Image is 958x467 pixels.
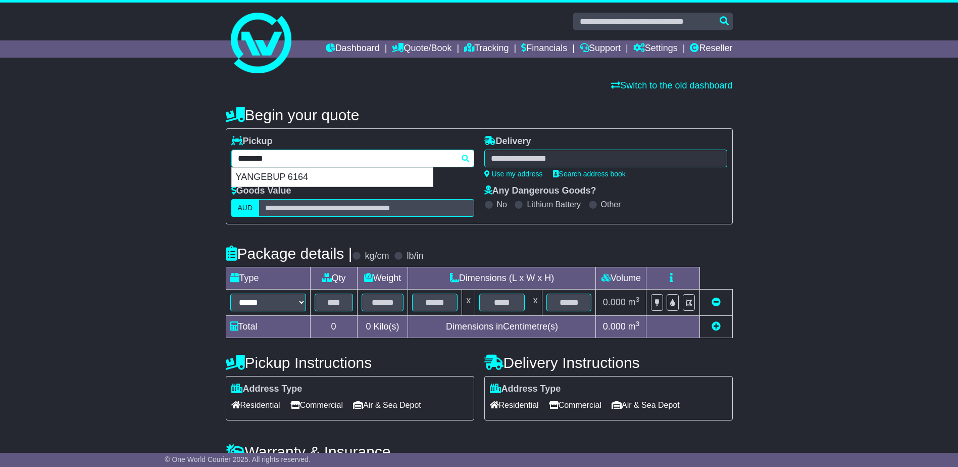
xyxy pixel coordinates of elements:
[408,267,596,290] td: Dimensions (L x W x H)
[232,168,433,187] div: YANGEBUP 6164
[392,40,451,58] a: Quote/Book
[690,40,732,58] a: Reseller
[612,397,680,413] span: Air & Sea Depot
[596,267,646,290] td: Volume
[633,40,678,58] a: Settings
[553,170,626,178] a: Search address book
[636,320,640,328] sup: 3
[231,397,280,413] span: Residential
[231,185,291,197] label: Goods Value
[527,200,581,209] label: Lithium Battery
[408,316,596,338] td: Dimensions in Centimetre(s)
[529,290,542,316] td: x
[484,136,531,147] label: Delivery
[490,384,561,395] label: Address Type
[580,40,621,58] a: Support
[712,297,721,307] a: Remove this item
[407,251,423,262] label: lb/in
[290,397,343,413] span: Commercial
[310,316,357,338] td: 0
[231,136,273,147] label: Pickup
[490,397,539,413] span: Residential
[549,397,601,413] span: Commercial
[357,316,408,338] td: Kilo(s)
[165,455,311,463] span: © One World Courier 2025. All rights reserved.
[226,443,733,460] h4: Warranty & Insurance
[226,354,474,371] h4: Pickup Instructions
[231,199,260,217] label: AUD
[226,267,310,290] td: Type
[484,170,543,178] a: Use my address
[310,267,357,290] td: Qty
[484,185,596,197] label: Any Dangerous Goods?
[611,80,732,90] a: Switch to the old dashboard
[462,290,475,316] td: x
[712,321,721,332] a: Add new item
[226,107,733,123] h4: Begin your quote
[226,245,352,262] h4: Package details |
[497,200,507,209] label: No
[484,354,733,371] h4: Delivery Instructions
[231,384,302,395] label: Address Type
[366,321,371,332] span: 0
[521,40,567,58] a: Financials
[464,40,509,58] a: Tracking
[636,296,640,303] sup: 3
[365,251,389,262] label: kg/cm
[603,297,626,307] span: 0.000
[603,321,626,332] span: 0.000
[353,397,421,413] span: Air & Sea Depot
[226,316,310,338] td: Total
[601,200,621,209] label: Other
[628,297,640,307] span: m
[326,40,380,58] a: Dashboard
[357,267,408,290] td: Weight
[628,321,640,332] span: m
[231,150,474,167] typeahead: Please provide city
